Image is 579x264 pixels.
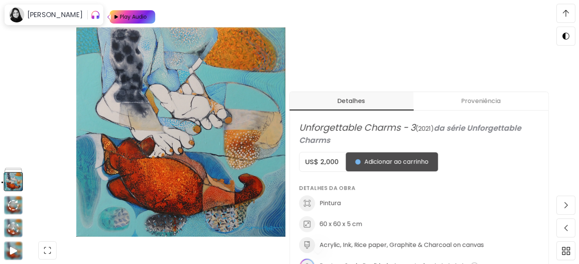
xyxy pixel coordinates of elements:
button: Adicionar ao carrinho [346,152,438,171]
span: Detalhes [294,96,409,106]
span: Adicionar ao carrinho [355,157,428,166]
img: Play [107,10,111,24]
img: Play [110,10,119,24]
h6: [PERSON_NAME] [27,10,83,19]
span: Unforgettable Charms - 3 [299,121,415,134]
h5: US$ 2,000 [299,157,346,166]
span: Proveniência [418,96,544,106]
h6: 60 x 60 x 5 cm [319,220,362,228]
span: ( 2021 ) [415,124,434,133]
div: animation [7,222,19,234]
h6: Detalhes da obra [299,184,539,192]
span: da série Unforgettable Charms [299,123,523,145]
img: medium [299,237,315,253]
button: pauseOutline IconGradient Icon [91,9,100,21]
div: Play Audio [119,10,148,24]
img: discipline [299,195,315,211]
img: Gradient Icon [91,9,100,21]
h6: Acrylic, Ink, Rice paper, Graphite & Charcoal on canvas [319,241,484,249]
img: dimensions [299,216,315,232]
h6: Pintura [319,199,341,207]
